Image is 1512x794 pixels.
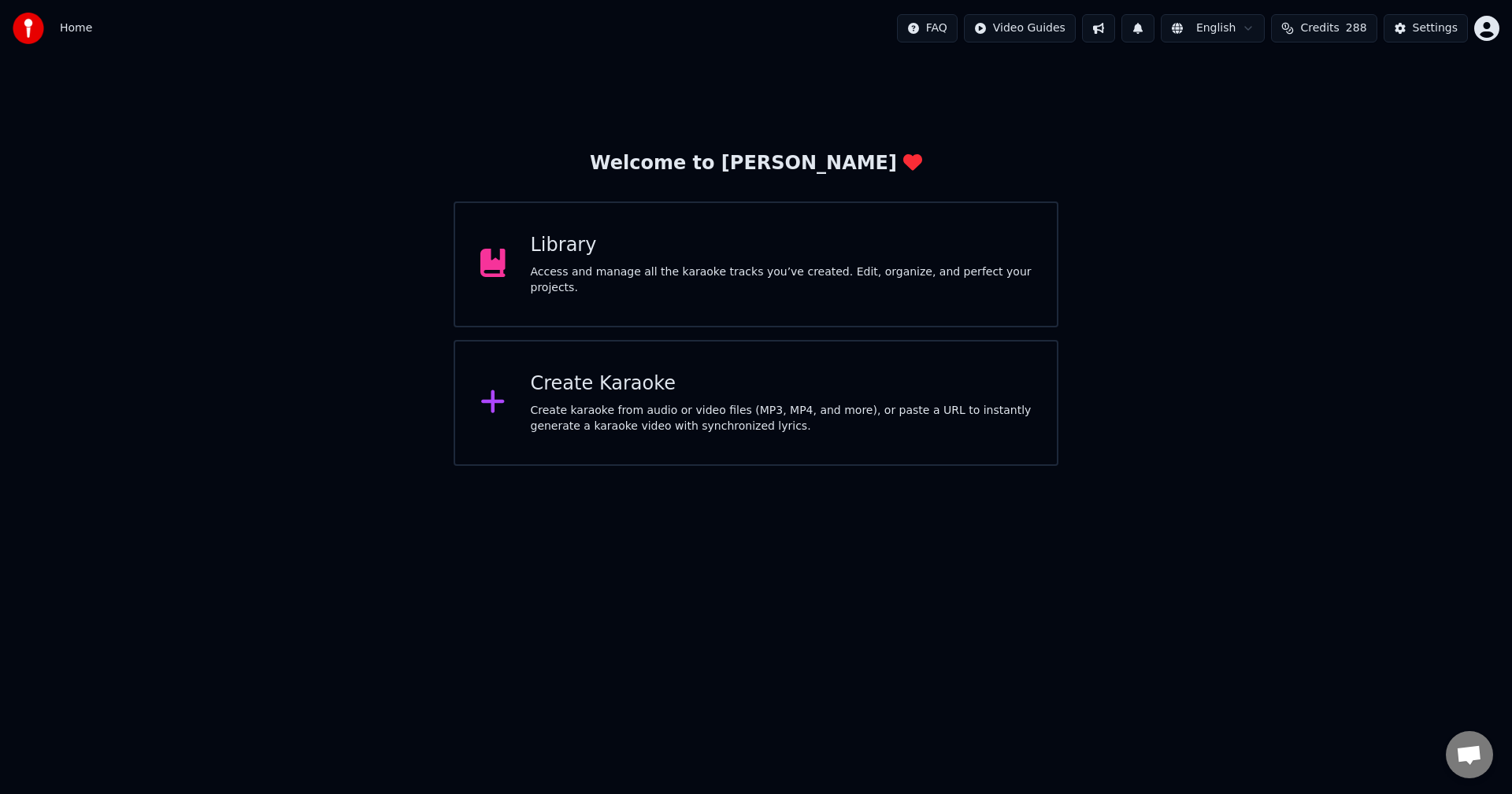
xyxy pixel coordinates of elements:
div: Settings [1413,20,1458,36]
div: Welcome to [PERSON_NAME] [590,151,922,176]
div: Library [531,233,1032,258]
button: Credits288 [1271,14,1377,42]
div: Create karaoke from audio or video files (MP3, MP4, and more), or paste a URL to instantly genera... [531,403,1032,434]
div: Access and manage all the karaoke tracks you’ve created. Edit, organize, and perfect your projects. [531,264,1032,296]
span: Credits [1300,20,1339,36]
span: Home [60,20,92,36]
button: Video Guides [964,14,1076,42]
button: Settings [1384,14,1468,42]
a: Open chat [1446,731,1493,778]
nav: breadcrumb [60,20,92,36]
img: youka [13,13,44,44]
div: Create Karaoke [531,371,1032,397]
button: FAQ [897,14,958,42]
span: 288 [1346,20,1367,36]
